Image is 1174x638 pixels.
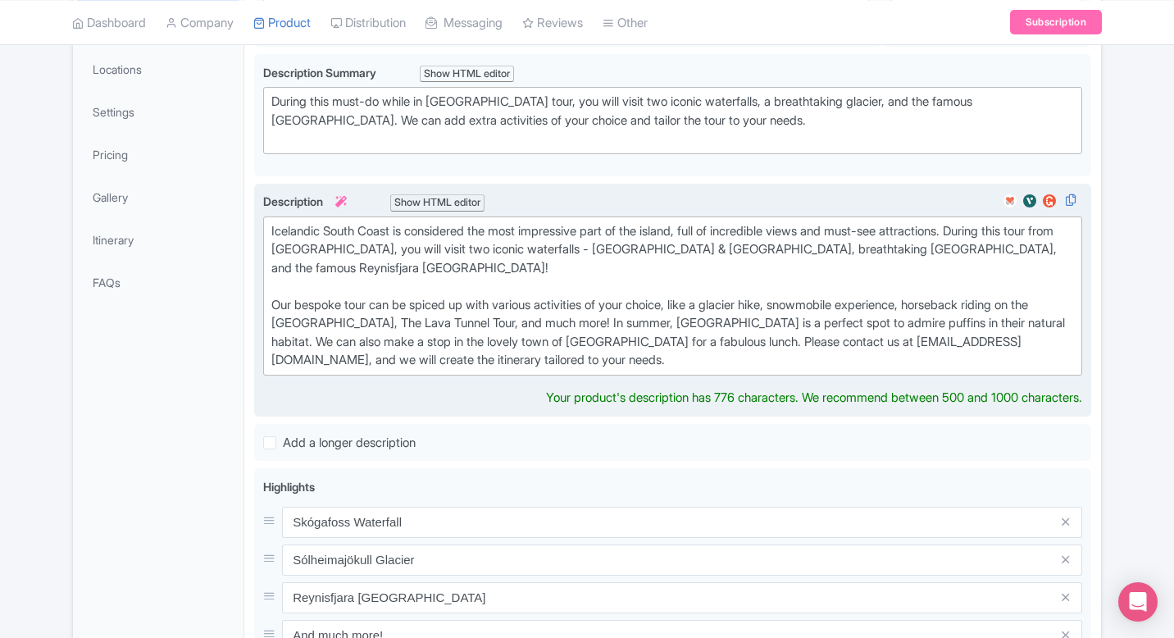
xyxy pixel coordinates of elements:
[76,93,240,130] a: Settings
[263,480,315,494] span: Highlights
[271,222,1074,370] div: Icelandic South Coast is considered the most impressive part of the island, full of incredible vi...
[390,194,485,212] div: Show HTML editor
[263,66,379,80] span: Description Summary
[263,194,349,208] span: Description
[1118,582,1158,622] div: Open Intercom Messenger
[271,93,1074,148] div: During this must-do while in [GEOGRAPHIC_DATA] tour, you will visit two iconic waterfalls, a brea...
[76,264,240,301] a: FAQs
[283,435,416,450] span: Add a longer description
[76,51,240,88] a: Locations
[546,389,1082,408] div: Your product's description has 776 characters. We recommend between 500 and 1000 characters.
[1020,193,1040,209] img: viator-review-widget-01-363d65f17b203e82e80c83508294f9cc.svg
[1000,193,1020,209] img: musement-review-widget-01-cdcb82dea4530aa52f361e0f447f8f5f.svg
[1010,10,1102,34] a: Subscription
[76,136,240,173] a: Pricing
[76,179,240,216] a: Gallery
[1040,193,1059,209] img: getyourguide-review-widget-01-c9ff127aecadc9be5c96765474840e58.svg
[420,66,514,83] div: Show HTML editor
[76,221,240,258] a: Itinerary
